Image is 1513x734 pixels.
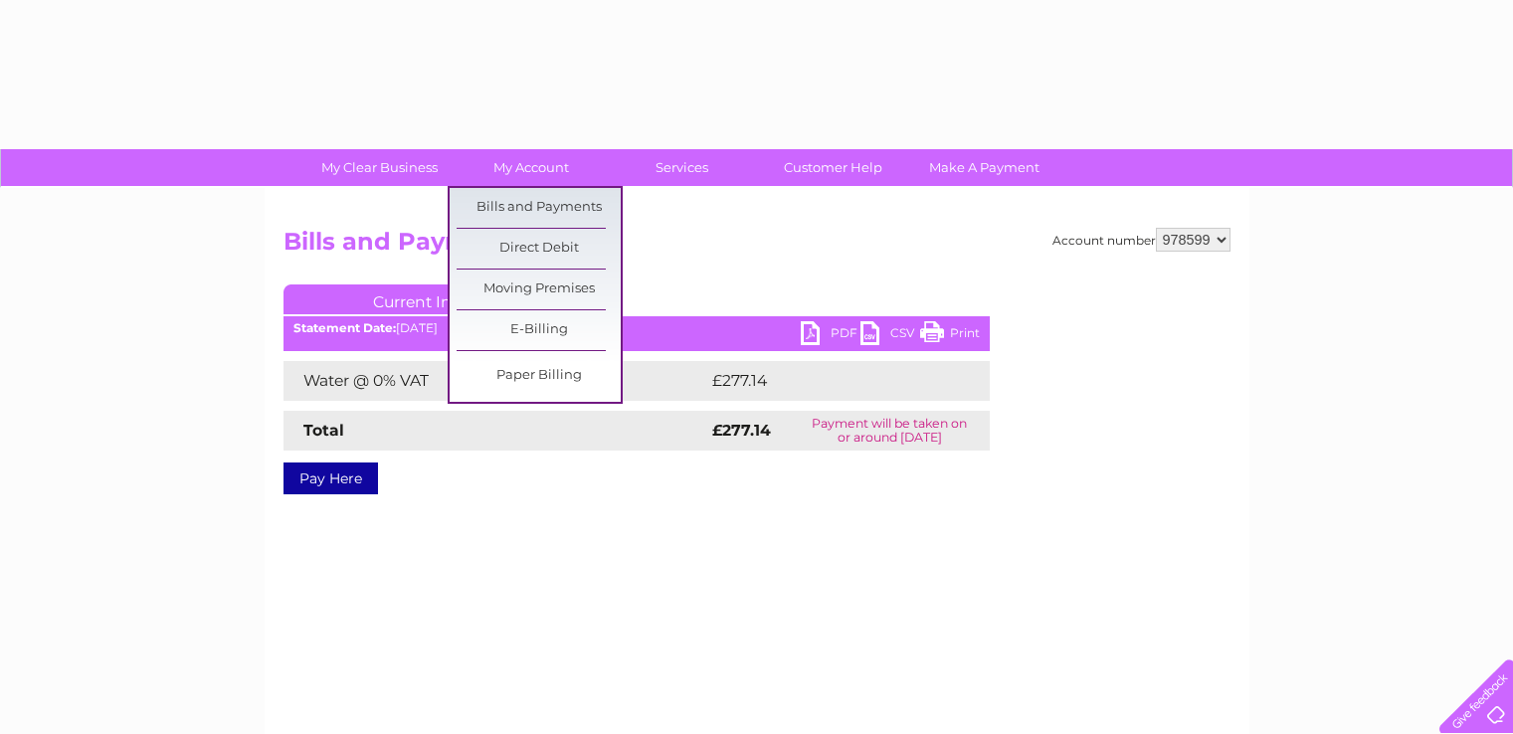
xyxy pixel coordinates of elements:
[303,421,344,440] strong: Total
[284,462,378,494] a: Pay Here
[707,361,952,401] td: £277.14
[449,149,613,186] a: My Account
[293,320,396,335] b: Statement Date:
[1052,228,1230,252] div: Account number
[284,361,707,401] td: Water @ 0% VAT
[297,149,462,186] a: My Clear Business
[600,149,764,186] a: Services
[457,229,621,269] a: Direct Debit
[457,356,621,396] a: Paper Billing
[902,149,1066,186] a: Make A Payment
[712,421,771,440] strong: £277.14
[860,321,920,350] a: CSV
[284,284,582,314] a: Current Invoice
[920,321,980,350] a: Print
[457,270,621,309] a: Moving Premises
[751,149,915,186] a: Customer Help
[790,411,990,451] td: Payment will be taken on or around [DATE]
[801,321,860,350] a: PDF
[457,310,621,350] a: E-Billing
[284,228,1230,266] h2: Bills and Payments
[284,321,990,335] div: [DATE]
[457,188,621,228] a: Bills and Payments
